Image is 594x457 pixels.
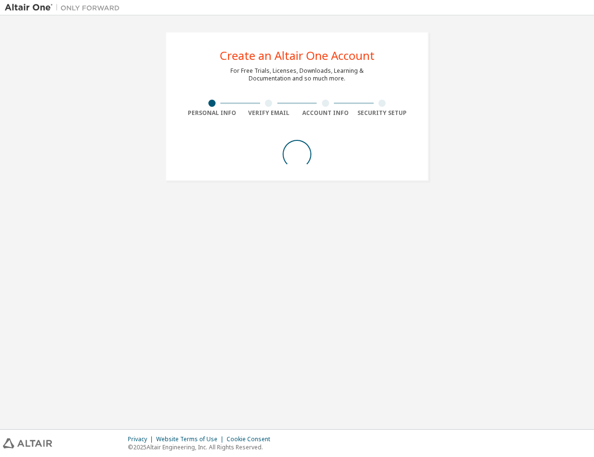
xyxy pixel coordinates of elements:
[354,109,411,117] div: Security Setup
[128,443,276,451] p: © 2025 Altair Engineering, Inc. All Rights Reserved.
[220,50,375,61] div: Create an Altair One Account
[297,109,354,117] div: Account Info
[230,67,364,82] div: For Free Trials, Licenses, Downloads, Learning & Documentation and so much more.
[183,109,240,117] div: Personal Info
[156,435,227,443] div: Website Terms of Use
[240,109,297,117] div: Verify Email
[5,3,125,12] img: Altair One
[3,438,52,448] img: altair_logo.svg
[227,435,276,443] div: Cookie Consent
[128,435,156,443] div: Privacy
